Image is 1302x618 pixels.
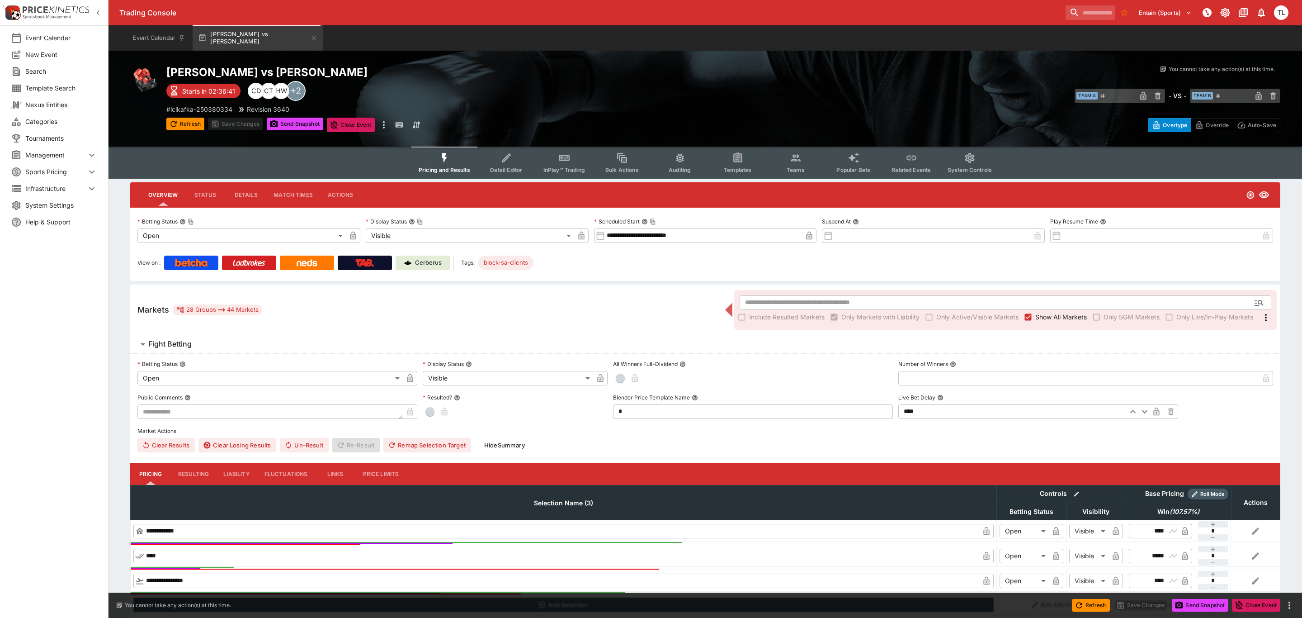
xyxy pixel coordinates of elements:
button: Copy To Clipboard [650,219,656,225]
button: Blender Price Template Name [692,395,698,401]
span: InPlay™ Trading [543,166,585,173]
button: Betting Status [179,361,186,367]
p: Public Comments [137,394,183,401]
div: 28 Groups 44 Markets [176,304,259,315]
div: +2 [286,81,306,101]
p: Suspend At [822,218,851,225]
button: Details [226,184,266,206]
button: Suspend At [853,219,859,225]
span: Tournaments [25,133,97,143]
button: Notifications [1253,5,1269,21]
p: You cannot take any action(s) at this time. [1169,65,1275,73]
button: Status [185,184,226,206]
button: Links [315,463,356,485]
button: Send Snapshot [1172,599,1228,612]
button: Overtype [1148,118,1191,132]
div: Visible [1069,574,1109,588]
div: Trent Lewis [1274,5,1288,20]
button: Documentation [1235,5,1251,21]
button: Resulting [171,463,216,485]
p: Auto-Save [1248,120,1276,130]
th: Controls [996,485,1126,503]
button: [PERSON_NAME] vs [PERSON_NAME] [193,25,323,51]
button: Select Tenant [1133,5,1197,20]
p: Cerberus [415,258,442,267]
span: Templates [724,166,751,173]
span: Template Search [25,83,97,93]
button: Bulk edit [1071,488,1082,500]
span: Help & Support [25,217,97,227]
button: Display StatusCopy To Clipboard [409,219,415,225]
img: boxing.png [130,65,159,94]
span: Search [25,67,97,76]
div: Open [137,371,403,385]
div: Visible [1069,524,1109,538]
div: Betting Target: cerberus [478,256,533,270]
span: Roll Mode [1197,490,1228,498]
button: Match Times [266,184,320,206]
p: Number of Winners [898,360,948,368]
button: Scheduled StartCopy To Clipboard [642,219,648,225]
img: Sportsbook Management [23,15,71,19]
p: Overtype [1163,120,1187,130]
label: Market Actions [137,424,1273,438]
button: more [1284,600,1295,611]
button: Price Limits [356,463,406,485]
button: Auto-Save [1233,118,1280,132]
div: Event type filters [411,147,999,179]
button: Play Resume Time [1100,219,1106,225]
span: Pricing and Results [419,166,470,173]
em: ( 107.57 %) [1170,506,1199,517]
button: Trent Lewis [1271,3,1291,23]
img: Cerberus [404,259,411,266]
th: Actions [1231,485,1280,520]
p: Resulted? [423,394,452,401]
p: Copy To Clipboard [166,105,232,114]
p: Display Status [366,218,407,225]
span: Categories [25,117,97,126]
span: Visibility [1072,506,1119,517]
span: System Controls [948,166,992,173]
button: Live Bet Delay [937,395,943,401]
img: Betcha [175,259,208,266]
button: Number of Winners [950,361,956,367]
span: Bulk Actions [605,166,639,173]
span: System Settings [25,200,97,210]
button: Clear Losing Results [198,438,276,452]
button: Display Status [466,361,472,367]
span: Win(107.57%) [1147,506,1209,517]
span: Popular Bets [836,166,870,173]
svg: More [1260,312,1271,323]
button: Public Comments [184,395,191,401]
button: Liability [216,463,257,485]
p: All Winners Full-Dividend [613,360,678,368]
span: Related Events [892,166,931,173]
span: Team A [1076,92,1098,100]
img: PriceKinetics [23,6,90,13]
span: Event Calendar [25,33,97,43]
button: Pricing [130,463,171,485]
span: Only Active/Visible Markets [936,312,1019,322]
button: All Winners Full-Dividend [679,361,686,367]
span: Teams [787,166,805,173]
span: Selection Name (3) [524,498,603,509]
h6: - VS - [1169,91,1186,100]
img: PriceKinetics Logo [3,4,21,22]
button: Overview [141,184,185,206]
span: Betting Status [1000,506,1063,517]
div: Visible [1069,549,1109,563]
button: Betting StatusCopy To Clipboard [179,219,186,225]
div: Cameron Tarver [260,83,277,99]
button: No Bookmarks [1117,5,1132,20]
button: Clear Results [137,438,195,452]
span: block-sa-clients [478,258,533,267]
button: Toggle light/dark mode [1217,5,1233,21]
p: You cannot take any action(s) at this time. [125,601,231,609]
button: Actions [320,184,361,206]
span: New Event [25,50,97,59]
span: Detail Editor [490,166,522,173]
div: Harry Walker [273,83,289,99]
p: Live Bet Delay [898,394,935,401]
button: Open [1251,295,1267,311]
button: Resulted? [454,395,460,401]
